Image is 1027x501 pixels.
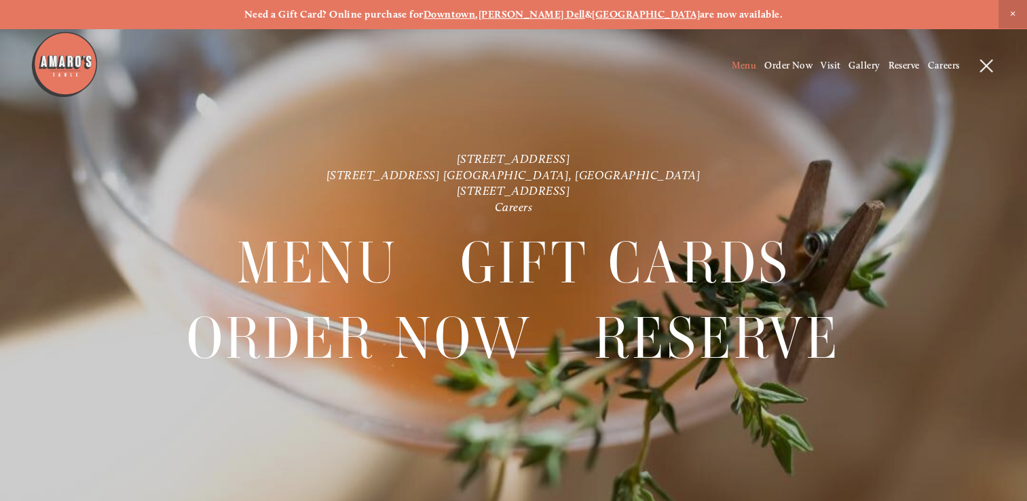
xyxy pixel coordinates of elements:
img: Amaro's Table [31,31,98,98]
a: [STREET_ADDRESS] [GEOGRAPHIC_DATA], [GEOGRAPHIC_DATA] [326,168,701,183]
strong: & [585,8,592,20]
a: Menu [731,60,756,71]
a: [STREET_ADDRESS] [457,183,571,198]
span: Gift Cards [460,226,791,300]
a: Careers [927,60,959,71]
a: Reserve [594,301,841,375]
a: Menu [237,226,398,299]
a: Careers [495,200,533,215]
a: [STREET_ADDRESS] [457,151,571,166]
a: Order Now [187,301,532,375]
a: Order Now [764,60,813,71]
a: Reserve [888,60,919,71]
a: Downtown [424,8,476,20]
strong: Need a Gift Card? Online purchase for [244,8,424,20]
span: Menu [237,226,398,300]
strong: , [475,8,478,20]
a: Gift Cards [460,226,791,299]
a: Visit [821,60,840,71]
a: [GEOGRAPHIC_DATA] [592,8,700,20]
a: [PERSON_NAME] Dell [479,8,585,20]
a: Gallery [848,60,880,71]
strong: are now available. [700,8,783,20]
